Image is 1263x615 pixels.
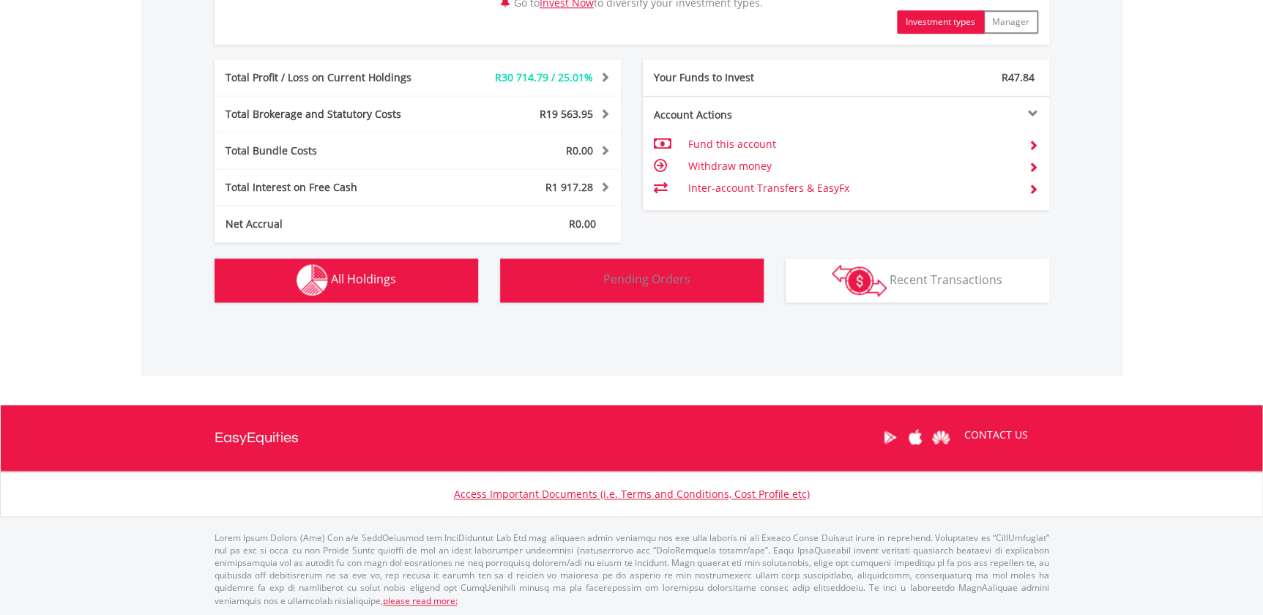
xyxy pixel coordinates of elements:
td: Inter-account Transfers & EasyFx [688,177,1016,199]
button: All Holdings [215,258,478,302]
button: Manager [983,10,1038,34]
a: CONTACT US [954,414,1038,455]
div: Your Funds to Invest [643,70,846,85]
button: Pending Orders [500,258,764,302]
span: R47.84 [1002,70,1035,84]
a: Google Play [877,414,903,460]
div: Net Accrual [215,217,452,231]
span: R0.00 [566,143,593,157]
img: holdings-wht.png [297,264,328,296]
span: R1 917.28 [545,180,593,194]
span: All Holdings [331,271,396,287]
td: Fund this account [688,133,1016,155]
span: Recent Transactions [890,271,1002,287]
a: EasyEquities [215,405,299,471]
button: Recent Transactions [786,258,1049,302]
td: Withdraw money [688,155,1016,177]
a: Access Important Documents (i.e. Terms and Conditions, Cost Profile etc) [454,487,810,501]
img: transactions-zar-wht.png [832,264,887,297]
div: Total Brokerage and Statutory Costs [215,107,452,122]
p: Lorem Ipsum Dolors (Ame) Con a/e SeddOeiusmod tem InciDiduntut Lab Etd mag aliquaen admin veniamq... [215,532,1049,607]
div: Total Interest on Free Cash [215,180,452,195]
span: R0.00 [569,217,596,231]
img: pending_instructions-wht.png [573,264,600,296]
button: Investment types [897,10,984,34]
span: R19 563.95 [540,107,593,121]
span: R30 714.79 / 25.01% [495,70,593,84]
div: Account Actions [643,108,846,122]
a: Apple [903,414,928,460]
a: please read more: [383,594,458,607]
div: Total Profit / Loss on Current Holdings [215,70,452,85]
span: Pending Orders [603,271,690,287]
a: Huawei [928,414,954,460]
div: Total Bundle Costs [215,143,452,158]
